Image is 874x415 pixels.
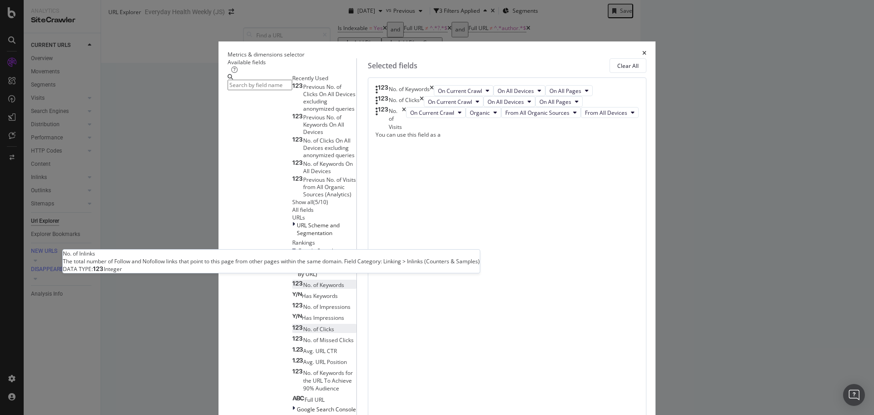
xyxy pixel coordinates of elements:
div: times [642,51,646,58]
div: The total number of Follow and Nofollow links that point to this page from other pages within the... [63,257,480,265]
div: No. of Visits [389,107,402,130]
span: No. of Missed Clicks [303,336,354,344]
span: From All Devices [585,109,627,117]
span: URL Scheme and Segmentation [297,221,340,237]
div: Show all [292,198,313,206]
span: On All Pages [549,87,581,95]
span: On All Devices [488,98,524,106]
button: From All Devices [581,107,639,118]
div: All fields [292,206,356,214]
div: Clear All [617,62,639,70]
div: URLs [292,214,356,221]
button: On Current Crawl [434,85,493,96]
span: Previous No. of Clicks On All Devices excluding anonymized queries [303,83,356,113]
div: times [430,85,434,96]
button: Clear All [610,58,646,73]
div: No. of Clicks [389,96,420,107]
div: Available fields [228,58,356,66]
span: Previous No. of Visits from All Organic Sources (Analytics) [303,176,356,198]
span: DATA TYPE: [63,265,93,273]
div: No. of ClickstimesOn Current CrawlOn All DevicesOn All Pages [376,96,639,107]
span: No. of Keywords On All Devices [303,160,353,175]
span: On Current Crawl [410,109,454,117]
button: On All Pages [535,96,583,107]
button: On Current Crawl [406,107,466,118]
span: Has Keywords [302,292,338,300]
button: On All Devices [493,85,545,96]
div: Metrics & dimensions selector [228,51,305,58]
button: On All Devices [483,96,535,107]
span: Previous No. of Keywords On All Devices [303,113,344,136]
span: On All Pages [539,98,571,106]
span: On Current Crawl [428,98,472,106]
div: No. of KeywordstimesOn Current CrawlOn All DevicesOn All Pages [376,85,639,96]
span: No. of Clicks On All Devices excluding anonymized queries [303,137,355,159]
span: From All Organic Sources [505,109,569,117]
span: Full URL [305,396,325,404]
button: From All Organic Sources [501,107,581,118]
div: You can use this field as a [376,131,639,138]
div: times [420,96,424,107]
div: Rankings [292,239,356,246]
span: No. of Clicks [303,325,334,333]
button: On Current Crawl [424,96,483,107]
button: Organic [466,107,501,118]
input: Search by field name [228,80,292,90]
span: No. of Keywords for the URL To Achieve 90% Audience [303,369,353,392]
span: Avg. URL CTR [303,347,337,355]
span: Has Impressions [302,314,344,322]
div: ( 5 / 10 ) [313,198,328,206]
div: No. of Keywords [389,85,430,96]
div: No. of VisitstimesOn Current CrawlOrganicFrom All Organic SourcesFrom All Devices [376,107,639,130]
span: Avg. URL Position [303,358,347,366]
span: Google Search Console Keywords (Aggregated Metrics By URL) [298,247,350,278]
button: On All Pages [545,85,593,96]
span: No. of Impressions [303,303,351,311]
span: On Current Crawl [438,87,482,95]
div: times [402,107,406,130]
div: Recently Used [292,74,356,82]
span: On All Devices [498,87,534,95]
div: Selected fields [368,61,417,71]
div: No. of Inlinks [63,250,480,257]
span: No. of Keywords [303,281,344,289]
span: Integer [104,265,122,273]
div: Open Intercom Messenger [843,384,865,406]
span: Organic [470,109,490,117]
